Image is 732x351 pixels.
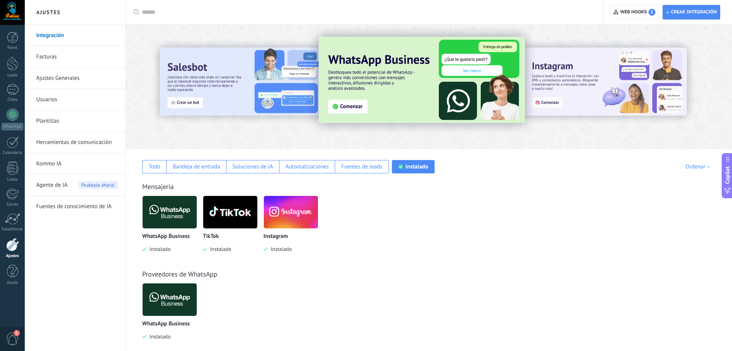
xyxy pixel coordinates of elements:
[2,177,24,182] div: Listas
[406,163,428,170] div: Instalado
[36,68,118,89] a: Ajustes Generales
[25,110,125,132] li: Plantillas
[142,233,190,240] p: WhatsApp Business
[610,5,658,19] button: Web hooks1
[2,280,24,285] div: Ayuda
[2,227,24,232] div: Estadísticas
[25,132,125,153] li: Herramientas de comunicación
[2,254,24,259] div: Ajustes
[319,37,525,123] img: Slide 3
[25,25,125,46] li: Integración
[264,194,318,231] img: instagram.png
[143,194,197,231] img: logo_main.png
[143,281,197,318] img: logo_main.png
[25,46,125,68] li: Facturas
[36,110,118,132] a: Plantillas
[36,89,118,110] a: Usuarios
[649,9,655,16] span: 1
[2,150,24,155] div: Calendario
[146,246,170,252] span: Instalado
[142,182,174,191] a: Mensajería
[142,270,217,278] a: Proveedores de WhatsApp
[36,46,118,68] a: Facturas
[36,132,118,153] a: Herramientas de comunicación
[268,246,292,252] span: Instalado
[2,97,24,102] div: Chats
[620,9,655,16] span: Web hooks
[160,48,322,116] img: Slide 2
[36,175,67,196] span: Agente de IA
[25,196,125,217] li: Fuentes de conocimiento de IA
[2,123,23,130] div: WhatsApp
[341,163,382,170] div: Fuentes de leads
[173,163,220,170] div: Bandeja de entrada
[207,246,231,252] span: Instalado
[663,5,720,19] button: Crear integración
[524,48,687,116] img: Slide 1
[36,25,118,46] a: Integración
[142,321,190,327] p: WhatsApp Business
[78,181,118,189] span: Pruébalo ahora!
[233,163,273,170] div: Soluciones de IA
[685,163,713,170] div: Ordenar
[36,153,118,175] a: Kommo IA
[25,175,125,196] li: Agente de IA
[36,175,118,196] a: Agente de IAPruébalo ahora!
[2,202,24,207] div: Correo
[142,196,203,264] div: WhatsApp Business
[263,233,288,240] p: Instagram
[286,163,329,170] div: Automatizaciones
[203,233,219,240] p: TikTok
[724,166,731,184] span: Copilot
[36,196,118,217] a: Fuentes de conocimiento de IA
[149,163,161,170] div: Todo
[2,73,24,78] div: Leads
[2,45,24,50] div: Panel
[25,68,125,89] li: Ajustes Generales
[203,196,263,264] div: TikTok
[671,9,717,15] span: Crear integración
[146,333,170,340] span: Instalado
[14,330,20,336] span: 1
[203,194,257,231] img: logo_main.png
[25,89,125,110] li: Usuarios
[25,153,125,175] li: Kommo IA
[263,196,324,264] div: Instagram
